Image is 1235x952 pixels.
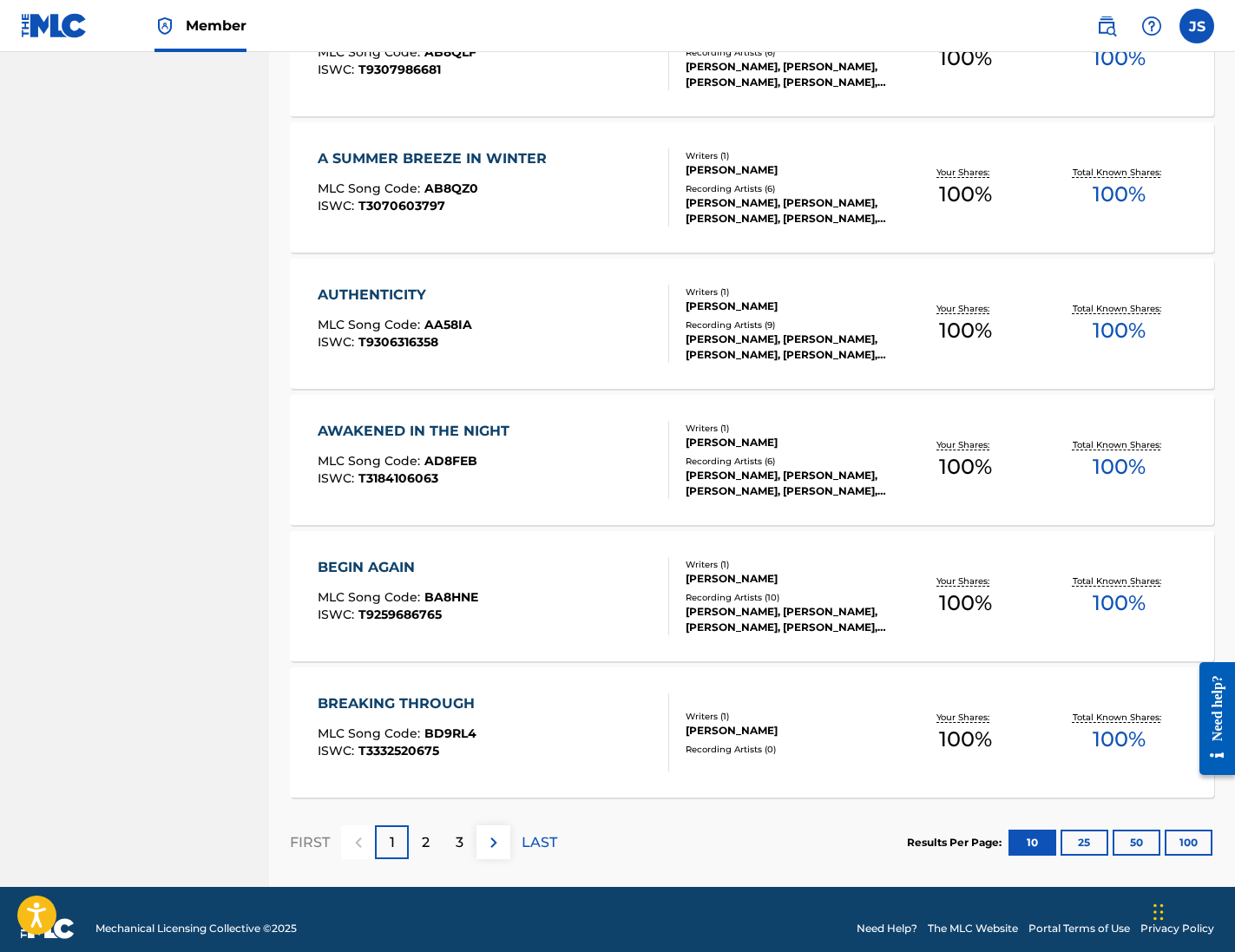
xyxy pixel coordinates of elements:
span: ISWC : [318,62,358,77]
img: Top Rightsholder [154,16,175,36]
span: MLC Song Code : [318,44,424,60]
div: Drag [1153,886,1164,938]
span: MLC Song Code : [318,725,424,741]
span: 100 % [939,315,992,346]
iframe: Chat Widget [1148,869,1235,952]
span: AB8QZ0 [424,181,478,196]
span: T9307986681 [358,62,441,77]
div: Recording Artists ( 6 ) [686,182,889,195]
span: AA58IA [424,317,472,332]
button: 100 [1165,830,1212,856]
a: Public Search [1089,9,1124,43]
div: Writers ( 1 ) [686,710,889,723]
iframe: Resource Center [1186,647,1235,790]
div: A SUMMER BREEZE IN WINTER [318,148,555,169]
div: [PERSON_NAME] [686,299,889,314]
div: [PERSON_NAME] [686,571,889,587]
span: Mechanical Licensing Collective © 2025 [95,921,297,936]
span: 100 % [1093,724,1146,755]
a: Privacy Policy [1140,921,1214,936]
p: 3 [456,832,463,853]
span: MLC Song Code : [318,181,424,196]
a: A SUMMER BREEZE IN WINTERMLC Song Code:AB8QZ0ISWC:T3070603797Writers (1)[PERSON_NAME]Recording Ar... [290,122,1214,253]
span: 100 % [1093,315,1146,346]
div: BREAKING THROUGH [318,693,483,714]
span: ISWC : [318,198,358,213]
p: Total Known Shares: [1073,302,1166,315]
div: [PERSON_NAME], [PERSON_NAME], [PERSON_NAME], [PERSON_NAME], [PERSON_NAME] [686,195,889,227]
p: Your Shares: [936,574,994,588]
span: 100 % [939,588,992,619]
div: [PERSON_NAME] [686,162,889,178]
span: T3070603797 [358,198,445,213]
button: 10 [1008,830,1056,856]
span: 100 % [939,179,992,210]
p: Total Known Shares: [1073,438,1166,451]
div: BEGIN AGAIN [318,557,478,578]
div: AUTHENTICITY [318,285,472,305]
p: Your Shares: [936,302,994,315]
div: [PERSON_NAME], [PERSON_NAME], [PERSON_NAME], [PERSON_NAME], [PERSON_NAME] [686,604,889,635]
img: help [1141,16,1162,36]
div: Writers ( 1 ) [686,558,889,571]
p: Results Per Page: [907,835,1006,850]
div: [PERSON_NAME], [PERSON_NAME], [PERSON_NAME], [PERSON_NAME], [PERSON_NAME] [686,468,889,499]
p: FIRST [290,832,330,853]
span: 100 % [1093,179,1146,210]
p: Total Known Shares: [1073,166,1166,179]
span: ISWC : [318,607,358,622]
span: 100 % [1093,588,1146,619]
a: The MLC Website [928,921,1018,936]
div: Recording Artists ( 9 ) [686,318,889,332]
img: right [483,832,504,853]
div: [PERSON_NAME], [PERSON_NAME], [PERSON_NAME], [PERSON_NAME], [PERSON_NAME] [686,332,889,363]
p: 1 [390,832,395,853]
img: logo [21,918,75,939]
span: T9306316358 [358,334,438,350]
div: Help [1134,9,1169,43]
div: Recording Artists ( 6 ) [686,46,889,59]
p: Total Known Shares: [1073,711,1166,724]
span: Member [186,16,246,36]
div: Recording Artists ( 0 ) [686,743,889,756]
span: MLC Song Code : [318,317,424,332]
span: 100 % [1093,451,1146,483]
span: 100 % [939,724,992,755]
div: Recording Artists ( 10 ) [686,591,889,604]
img: search [1096,16,1117,36]
a: BREAKING THROUGHMLC Song Code:BD9RL4ISWC:T3332520675Writers (1)[PERSON_NAME]Recording Artists (0)... [290,667,1214,798]
div: [PERSON_NAME], [PERSON_NAME], [PERSON_NAME], [PERSON_NAME], [PERSON_NAME] [686,59,889,90]
span: 100 % [939,43,992,74]
a: Need Help? [857,921,917,936]
p: 2 [422,832,430,853]
span: ISWC : [318,334,358,350]
div: [PERSON_NAME] [686,435,889,450]
a: AWAKENED IN THE NIGHTMLC Song Code:AD8FEBISWC:T3184106063Writers (1)[PERSON_NAME]Recording Artist... [290,395,1214,525]
div: AWAKENED IN THE NIGHT [318,421,518,442]
span: T3184106063 [358,470,438,486]
span: AD8FEB [424,453,477,469]
span: BA8HNE [424,589,478,605]
span: T9259686765 [358,607,442,622]
div: Writers ( 1 ) [686,286,889,299]
p: Your Shares: [936,711,994,724]
span: MLC Song Code : [318,453,424,469]
div: Writers ( 1 ) [686,422,889,435]
div: Writers ( 1 ) [686,149,889,162]
a: AUTHENTICITYMLC Song Code:AA58IAISWC:T9306316358Writers (1)[PERSON_NAME]Recording Artists (9)[PER... [290,259,1214,389]
span: T3332520675 [358,743,439,758]
p: Your Shares: [936,438,994,451]
span: ISWC : [318,470,358,486]
p: Your Shares: [936,166,994,179]
div: User Menu [1179,9,1214,43]
p: LAST [522,832,557,853]
span: AB8QLF [424,44,476,60]
span: MLC Song Code : [318,589,424,605]
span: 100 % [939,451,992,483]
a: BEGIN AGAINMLC Song Code:BA8HNEISWC:T9259686765Writers (1)[PERSON_NAME]Recording Artists (10)[PER... [290,531,1214,661]
button: 50 [1113,830,1160,856]
span: BD9RL4 [424,725,476,741]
